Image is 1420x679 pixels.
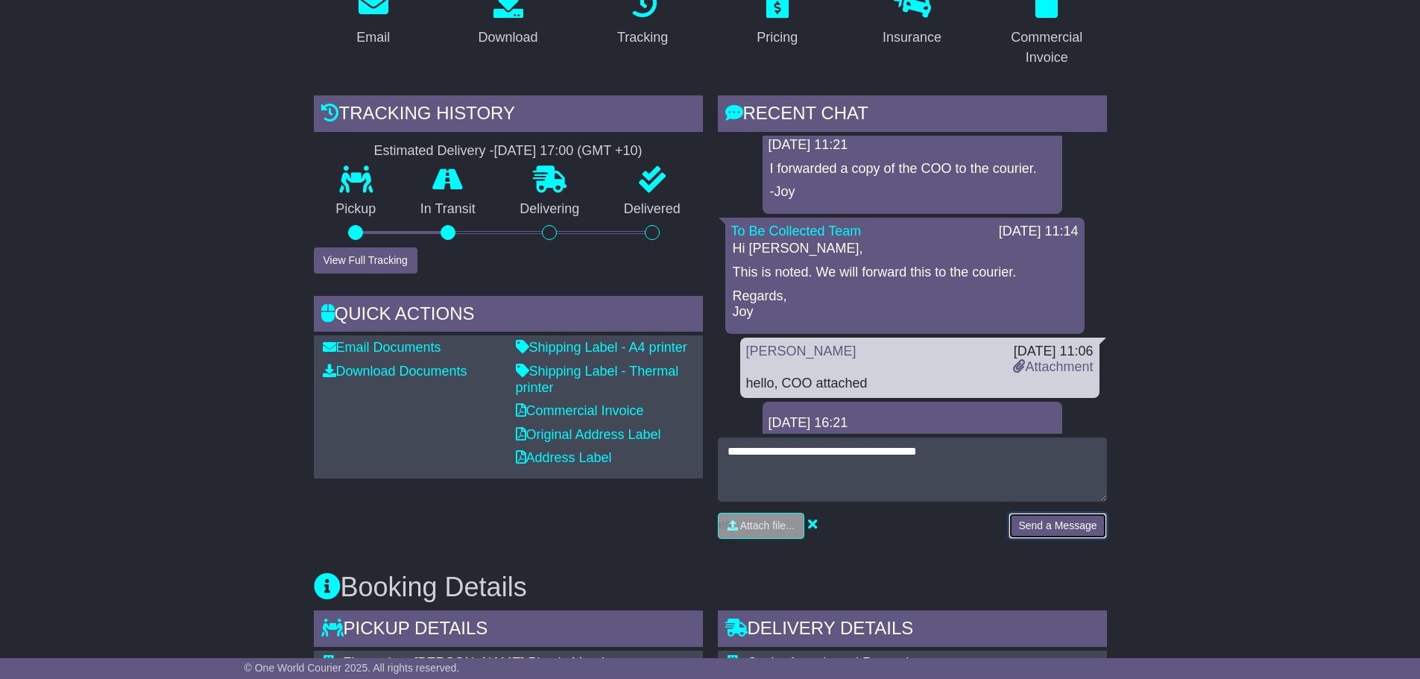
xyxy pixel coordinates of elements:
[746,376,1094,392] div: hello, COO attached
[733,288,1077,320] p: Regards, Joy
[516,450,612,465] a: Address Label
[602,201,703,218] p: Delivered
[718,610,1107,651] div: Delivery Details
[344,655,605,670] span: Zhongshan [PERSON_NAME] Plastic Metal
[770,161,1055,177] p: I forwarded a copy of the COO to the courier.
[769,415,1056,432] div: [DATE] 16:21
[314,610,703,651] div: Pickup Details
[478,28,537,48] div: Download
[244,662,460,674] span: © One World Courier 2025. All rights reserved.
[757,28,798,48] div: Pricing
[733,265,1077,281] p: This is noted. We will forward this to the courier.
[516,427,661,442] a: Original Address Label
[314,572,1107,602] h3: Booking Details
[731,224,862,239] a: To Be Collected Team
[748,655,924,670] span: Cashs Awards and Promotion
[314,201,399,218] p: Pickup
[323,340,441,355] a: Email Documents
[733,241,1077,257] p: Hi [PERSON_NAME],
[1013,359,1093,374] a: Attachment
[398,201,498,218] p: In Transit
[770,184,1055,200] p: -Joy
[314,247,417,274] button: View Full Tracking
[999,224,1079,240] div: [DATE] 11:14
[1009,513,1106,539] button: Send a Message
[494,143,643,160] div: [DATE] 17:00 (GMT +10)
[718,95,1107,136] div: RECENT CHAT
[516,364,679,395] a: Shipping Label - Thermal printer
[323,364,467,379] a: Download Documents
[746,344,856,359] a: [PERSON_NAME]
[516,340,687,355] a: Shipping Label - A4 printer
[516,403,644,418] a: Commercial Invoice
[769,137,1056,154] div: [DATE] 11:21
[314,95,703,136] div: Tracking history
[1013,344,1093,360] div: [DATE] 11:06
[498,201,602,218] p: Delivering
[617,28,668,48] div: Tracking
[314,143,703,160] div: Estimated Delivery -
[356,28,390,48] div: Email
[997,28,1097,68] div: Commercial Invoice
[883,28,941,48] div: Insurance
[314,296,703,336] div: Quick Actions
